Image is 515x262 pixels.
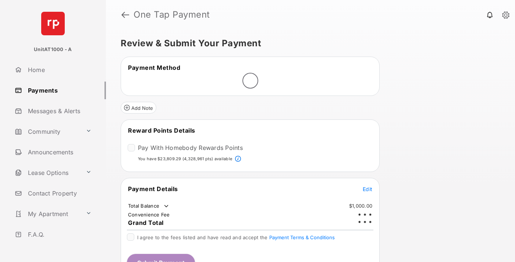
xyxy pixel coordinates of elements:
button: Add Note [121,102,156,114]
img: svg+xml;base64,PHN2ZyB4bWxucz0iaHR0cDovL3d3dy53My5vcmcvMjAwMC9zdmciIHdpZHRoPSI2NCIgaGVpZ2h0PSI2NC... [41,12,65,35]
a: Messages & Alerts [12,102,106,120]
a: Home [12,61,106,79]
label: Pay With Homebody Rewards Points [138,144,243,151]
p: You have $23,809.29 (4,328,961 pts) available [138,156,232,162]
a: My Apartment [12,205,83,223]
span: Grand Total [128,219,164,226]
td: Total Balance [128,202,170,210]
span: Payment Details [128,185,178,193]
span: Reward Points Details [128,127,195,134]
a: Announcements [12,143,106,161]
td: Convenience Fee [128,211,170,218]
span: Edit [363,186,372,192]
a: Contact Property [12,184,106,202]
p: UnitAT1000 - A [34,46,72,53]
h5: Review & Submit Your Payment [121,39,494,48]
td: $1,000.00 [349,202,373,209]
strong: One Tap Payment [134,10,210,19]
a: Lease Options [12,164,83,182]
span: Payment Method [128,64,180,71]
a: Payments [12,82,106,99]
a: Community [12,123,83,140]
button: I agree to the fees listed and have read and accept the [269,234,335,240]
span: I agree to the fees listed and have read and accept the [137,234,335,240]
button: Edit [363,185,372,193]
a: F.A.Q. [12,226,106,243]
